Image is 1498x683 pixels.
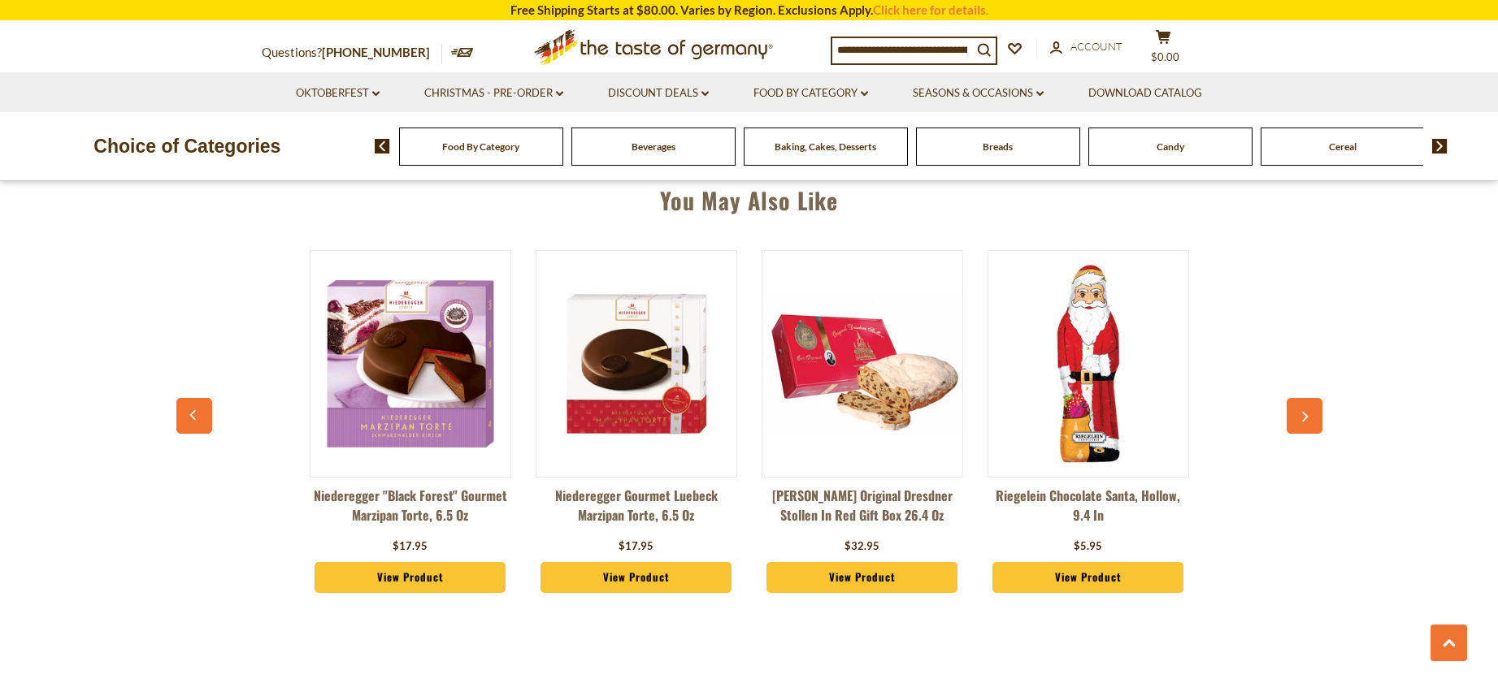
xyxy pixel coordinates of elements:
[310,264,510,464] img: Niederegger
[873,2,988,17] a: Click here for details.
[766,562,958,593] a: View Product
[632,140,675,153] a: Beverages
[988,486,1189,534] a: Riegelein Chocolate Santa, Hollow, 9.4 in
[536,486,737,534] a: Niederegger Gourmet Luebeck Marzipan Torte, 6.5 oz
[442,140,519,153] a: Food By Category
[315,562,506,593] a: View Product
[541,562,732,593] a: View Product
[913,84,1044,102] a: Seasons & Occasions
[1151,50,1179,63] span: $0.00
[619,538,653,555] div: $17.95
[375,139,390,153] img: previous arrow
[992,562,1184,593] a: View Product
[1329,140,1357,153] a: Cereal
[845,538,879,555] div: $32.95
[762,264,962,464] img: Emil Reimann Original Dresdner Stollen in Red Gift Box 26.4 oz
[1088,84,1202,102] a: Download Catalog
[1432,139,1448,153] img: next arrow
[1050,38,1122,56] a: Account
[393,538,428,555] div: $17.95
[310,486,511,534] a: Niederegger "Black Forest" Gourmet Marzipan Torte, 6.5 oz
[1070,40,1122,53] span: Account
[988,264,1188,464] img: Riegelein Chocolate Santa, Hollow, 9.4 in
[762,486,963,534] a: [PERSON_NAME] Original Dresdner Stollen in Red Gift Box 26.4 oz
[1140,29,1188,70] button: $0.00
[1157,140,1184,153] a: Candy
[775,140,876,153] a: Baking, Cakes, Desserts
[983,140,1013,153] a: Breads
[185,163,1314,230] div: You May Also Like
[322,45,430,59] a: [PHONE_NUMBER]
[608,84,709,102] a: Discount Deals
[1074,538,1102,555] div: $5.95
[753,84,868,102] a: Food By Category
[536,264,736,464] img: Niederegger Gourmet Luebeck Marzipan Torte, 6.5 oz
[424,84,563,102] a: Christmas - PRE-ORDER
[262,42,442,63] p: Questions?
[296,84,380,102] a: Oktoberfest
